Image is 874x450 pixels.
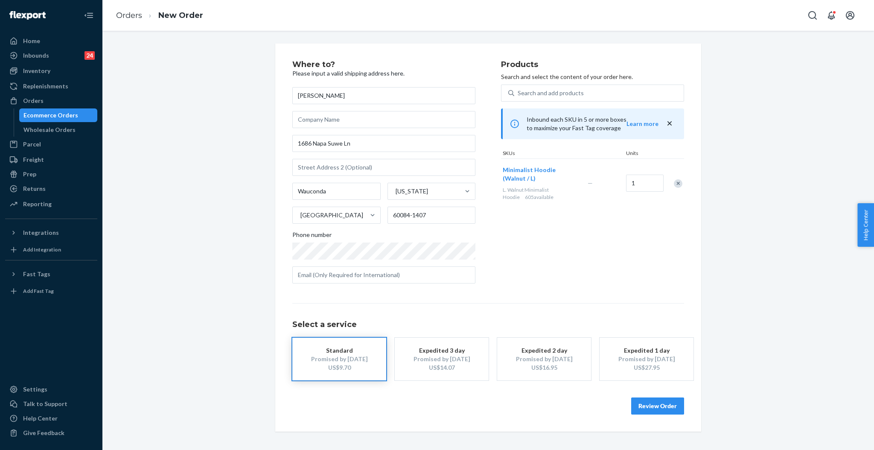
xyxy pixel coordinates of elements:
[5,182,97,196] a: Returns
[396,187,428,196] div: [US_STATE]
[5,153,97,167] a: Freight
[842,7,859,24] button: Open account menu
[292,135,475,152] input: Street Address
[292,231,332,243] span: Phone number
[292,266,475,283] input: Email (Only Required for International)
[23,140,41,149] div: Parcel
[5,49,97,62] a: Inbounds24
[408,346,476,355] div: Expedited 3 day
[501,73,684,81] p: Search and select the content of your order here.
[23,170,36,178] div: Prep
[5,383,97,396] a: Settings
[23,126,76,134] div: Wholesale Orders
[510,346,578,355] div: Expedited 2 day
[158,11,203,20] a: New Order
[631,397,684,415] button: Review Order
[305,346,373,355] div: Standard
[503,166,577,183] button: Minimalist Hoodie (Walnut / L)
[510,355,578,363] div: Promised by [DATE]
[612,346,681,355] div: Expedited 1 day
[503,187,549,200] span: L. Walnut Minimalist Hoodie
[23,82,68,91] div: Replenishments
[292,69,475,78] p: Please input a valid shipping address here.
[497,338,591,380] button: Expedited 2 dayPromised by [DATE]US$16.95
[9,11,46,20] img: Flexport logo
[5,412,97,425] a: Help Center
[395,338,489,380] button: Expedited 3 dayPromised by [DATE]US$14.07
[387,207,476,224] input: ZIP Code
[501,149,624,158] div: SKUs
[23,184,46,193] div: Returns
[305,355,373,363] div: Promised by [DATE]
[408,363,476,372] div: US$14.07
[501,61,684,69] h2: Products
[857,203,874,247] button: Help Center
[5,267,97,281] button: Fast Tags
[600,338,693,380] button: Expedited 1 dayPromised by [DATE]US$27.95
[23,37,40,45] div: Home
[5,34,97,48] a: Home
[5,284,97,298] a: Add Fast Tag
[510,363,578,372] div: US$16.95
[23,270,50,278] div: Fast Tags
[292,159,475,176] input: Street Address 2 (Optional)
[5,226,97,240] button: Integrations
[612,355,681,363] div: Promised by [DATE]
[5,167,97,181] a: Prep
[292,338,386,380] button: StandardPromised by [DATE]US$9.70
[19,108,98,122] a: Ecommerce Orders
[804,7,821,24] button: Open Search Box
[624,149,663,158] div: Units
[408,355,476,363] div: Promised by [DATE]
[395,187,396,196] input: [US_STATE]
[674,179,682,188] div: Remove Item
[823,7,840,24] button: Open notifications
[292,183,381,200] input: City
[23,111,78,120] div: Ecommerce Orders
[80,7,97,24] button: Close Navigation
[23,67,50,75] div: Inventory
[503,166,556,182] span: Minimalist Hoodie (Walnut / L)
[525,194,554,200] span: 605 available
[23,429,64,437] div: Give Feedback
[292,111,475,128] input: Company Name
[23,414,58,423] div: Help Center
[23,400,67,408] div: Talk to Support
[116,11,142,20] a: Orders
[84,51,95,60] div: 24
[5,64,97,78] a: Inventory
[518,89,584,97] div: Search and add products
[5,397,97,411] a: Talk to Support
[626,175,664,192] input: Quantity
[588,179,593,187] span: —
[612,363,681,372] div: US$27.95
[5,94,97,108] a: Orders
[5,197,97,211] a: Reporting
[626,120,658,128] button: Learn more
[23,51,49,60] div: Inbounds
[23,246,61,253] div: Add Integration
[501,108,684,139] div: Inbound each SKU in 5 or more boxes to maximize your Fast Tag coverage
[23,228,59,237] div: Integrations
[109,3,210,28] ol: breadcrumbs
[292,61,475,69] h2: Where to?
[23,287,54,295] div: Add Fast Tag
[5,426,97,440] button: Give Feedback
[305,363,373,372] div: US$9.70
[23,155,44,164] div: Freight
[665,119,674,128] button: close
[5,137,97,151] a: Parcel
[300,211,363,219] div: [GEOGRAPHIC_DATA]
[23,96,44,105] div: Orders
[23,200,52,208] div: Reporting
[292,321,684,329] h1: Select a service
[23,385,47,394] div: Settings
[5,243,97,257] a: Add Integration
[19,123,98,137] a: Wholesale Orders
[5,79,97,93] a: Replenishments
[292,87,475,104] input: First & Last Name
